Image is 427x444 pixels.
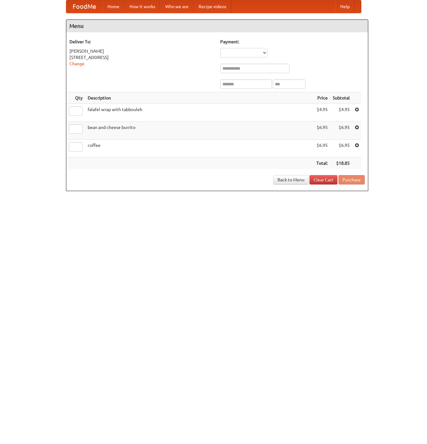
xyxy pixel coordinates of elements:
[330,122,352,140] td: $6.95
[314,140,330,158] td: $6.95
[338,175,365,185] button: Purchase
[330,104,352,122] td: $4.95
[69,54,214,61] div: [STREET_ADDRESS]
[69,39,214,45] h5: Deliver To:
[66,92,85,104] th: Qty
[124,0,160,13] a: How it works
[85,104,314,122] td: falafel wrap with tabbouleh
[314,122,330,140] td: $6.95
[160,0,194,13] a: Who we are
[66,0,102,13] a: FoodMe
[335,0,355,13] a: Help
[309,175,337,185] a: Clear Cart
[273,175,309,185] a: Back to Menu
[314,104,330,122] td: $4.95
[85,140,314,158] td: coffee
[85,122,314,140] td: bean and cheese burrito
[102,0,124,13] a: Home
[194,0,231,13] a: Recipe videos
[66,20,368,32] h4: Menu
[330,140,352,158] td: $6.95
[330,158,352,169] th: $18.85
[69,61,85,66] a: Change
[85,92,314,104] th: Description
[69,48,214,54] div: [PERSON_NAME]
[314,158,330,169] th: Total:
[330,92,352,104] th: Subtotal
[220,39,365,45] h5: Payment:
[314,92,330,104] th: Price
